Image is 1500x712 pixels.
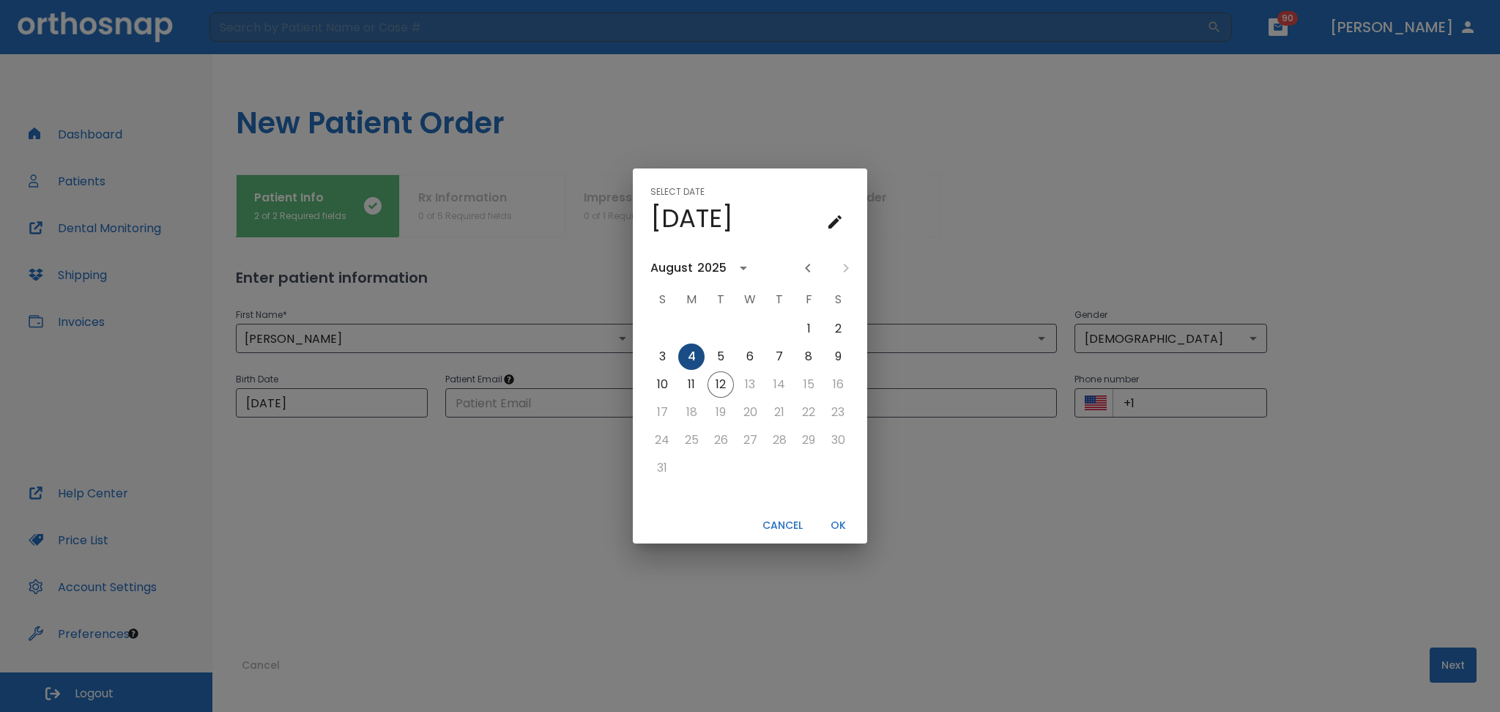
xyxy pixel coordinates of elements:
[766,344,792,370] button: Aug 7, 2025
[649,344,675,370] button: Aug 3, 2025
[795,344,822,370] button: Aug 8, 2025
[650,259,693,277] div: August
[678,344,705,370] button: Aug 4, 2025
[708,285,734,314] span: T
[825,344,851,370] button: Aug 9, 2025
[650,203,733,234] h4: [DATE]
[649,285,675,314] span: S
[795,316,822,342] button: Aug 1, 2025
[814,513,861,538] button: OK
[708,371,734,398] button: Aug 12, 2025
[795,256,820,281] button: Previous month
[820,207,850,237] button: calendar view is open, go to text input view
[678,371,705,398] button: Aug 11, 2025
[757,513,809,538] button: Cancel
[766,285,792,314] span: T
[697,259,727,277] div: 2025
[825,285,851,314] span: S
[708,344,734,370] button: Aug 5, 2025
[650,180,705,204] span: Select date
[731,256,756,281] button: calendar view is open, switch to year view
[649,371,675,398] button: Aug 10, 2025
[737,344,763,370] button: Aug 6, 2025
[737,285,763,314] span: W
[795,285,822,314] span: F
[678,285,705,314] span: M
[825,316,851,342] button: Aug 2, 2025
